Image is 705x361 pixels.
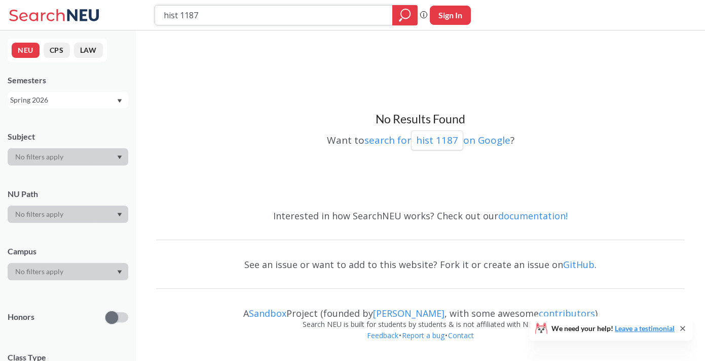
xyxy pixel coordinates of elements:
[156,201,685,231] div: Interested in how SearchNEU works? Check out our
[10,94,116,106] div: Spring 2026
[74,43,103,58] button: LAW
[44,43,70,58] button: CPS
[8,92,128,108] div: Spring 2026Dropdown arrow
[156,330,685,356] div: • •
[8,246,128,257] div: Campus
[249,307,286,319] a: Sandbox
[156,319,685,330] div: Search NEU is built for students by students & is not affiliated with NEU.
[8,131,128,142] div: Subject
[430,6,471,25] button: Sign In
[416,134,458,147] p: hist 1187
[8,263,128,280] div: Dropdown arrow
[366,331,399,340] a: Feedback
[8,206,128,223] div: Dropdown arrow
[448,331,474,340] a: Contact
[117,213,122,217] svg: Dropdown arrow
[156,112,685,127] h3: No Results Found
[156,250,685,279] div: See an issue or want to add to this website? Fork it or create an issue on .
[615,324,675,333] a: Leave a testimonial
[539,307,595,319] a: contributors
[8,188,128,200] div: NU Path
[117,99,122,103] svg: Dropdown arrow
[8,75,128,86] div: Semesters
[163,7,385,24] input: Class, professor, course number, "phrase"
[498,210,568,222] a: documentation!
[12,43,40,58] button: NEU
[156,299,685,319] div: A Project (founded by , with some awesome )
[401,331,445,340] a: Report a bug
[392,5,418,25] div: magnifying glass
[117,155,122,159] svg: Dropdown arrow
[8,148,128,166] div: Dropdown arrow
[551,325,675,332] span: We need your help!
[364,134,510,147] a: search forhist 1187on Google
[373,307,444,319] a: [PERSON_NAME]
[399,8,411,22] svg: magnifying glass
[117,270,122,274] svg: Dropdown arrow
[563,258,595,271] a: GitHub
[8,311,34,323] p: Honors
[156,127,685,150] div: Want to ?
